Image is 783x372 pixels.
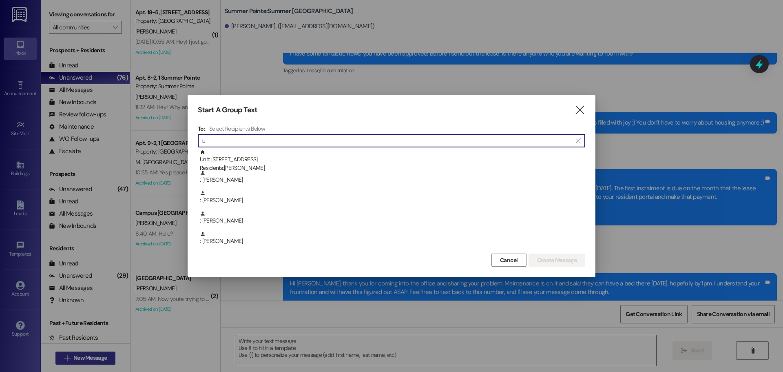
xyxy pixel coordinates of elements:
[200,211,585,225] div: : [PERSON_NAME]
[200,164,585,172] div: Residents: [PERSON_NAME]
[576,138,580,144] i: 
[201,135,572,147] input: Search for any contact or apartment
[200,231,585,245] div: : [PERSON_NAME]
[198,231,585,252] div: : [PERSON_NAME]
[198,149,585,170] div: Unit: [STREET_ADDRESS]Residents:[PERSON_NAME]
[198,125,205,132] h3: To:
[198,211,585,231] div: : [PERSON_NAME]
[491,254,526,267] button: Cancel
[200,190,585,205] div: : [PERSON_NAME]
[209,125,265,132] h4: Select Recipients Below
[200,170,585,184] div: : [PERSON_NAME]
[198,190,585,211] div: : [PERSON_NAME]
[198,105,257,115] h3: Start A Group Text
[198,170,585,190] div: : [PERSON_NAME]
[574,106,585,114] i: 
[572,135,585,147] button: Clear text
[200,149,585,173] div: Unit: [STREET_ADDRESS]
[500,256,518,265] span: Cancel
[537,256,577,265] span: Create Message
[529,254,585,267] button: Create Message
